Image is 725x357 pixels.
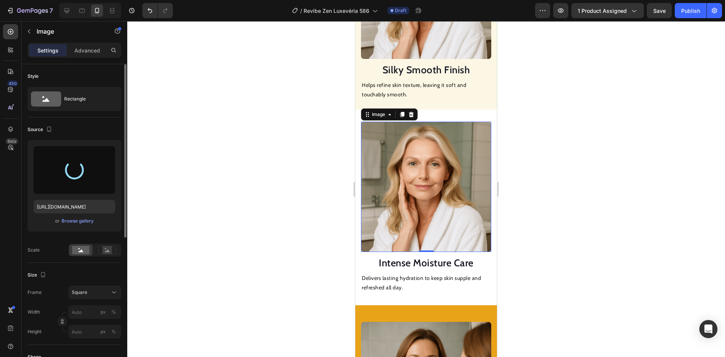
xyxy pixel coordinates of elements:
input: px% [68,305,121,319]
span: 1 product assigned [578,7,627,15]
button: Browse gallery [61,217,94,225]
button: 7 [3,3,56,18]
span: Revibe Zen Luxevéria 586 [304,7,369,15]
label: Width [28,309,40,315]
button: % [99,327,108,336]
p: 7 [49,6,53,15]
button: Square [68,286,121,299]
div: Browse gallery [62,218,94,224]
button: Save [647,3,672,18]
div: Undo/Redo [142,3,173,18]
input: https://example.com/image.jpg [34,200,115,213]
button: % [99,308,108,317]
button: 1 product assigned [571,3,644,18]
div: Rectangle [64,90,110,108]
div: Scale [28,247,40,253]
div: Open Intercom Messenger [699,320,717,338]
div: % [111,328,116,335]
button: px [109,327,118,336]
div: Style [28,73,39,80]
span: or [55,216,60,226]
button: px [109,308,118,317]
span: Save [653,8,666,14]
div: % [111,309,116,315]
p: Advanced [74,46,100,54]
span: / [300,7,302,15]
span: Draft [395,7,406,14]
div: Source [28,125,54,135]
div: px [100,328,106,335]
button: Publish [675,3,706,18]
div: Publish [681,7,700,15]
label: Height [28,328,42,335]
span: Square [72,289,87,296]
div: px [100,309,106,315]
label: Frame [28,289,42,296]
p: Settings [37,46,59,54]
p: Image [37,27,101,36]
div: 450 [7,80,18,87]
input: px% [68,325,121,338]
div: Beta [6,138,18,144]
iframe: Design area [355,21,497,357]
div: Size [28,270,48,280]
